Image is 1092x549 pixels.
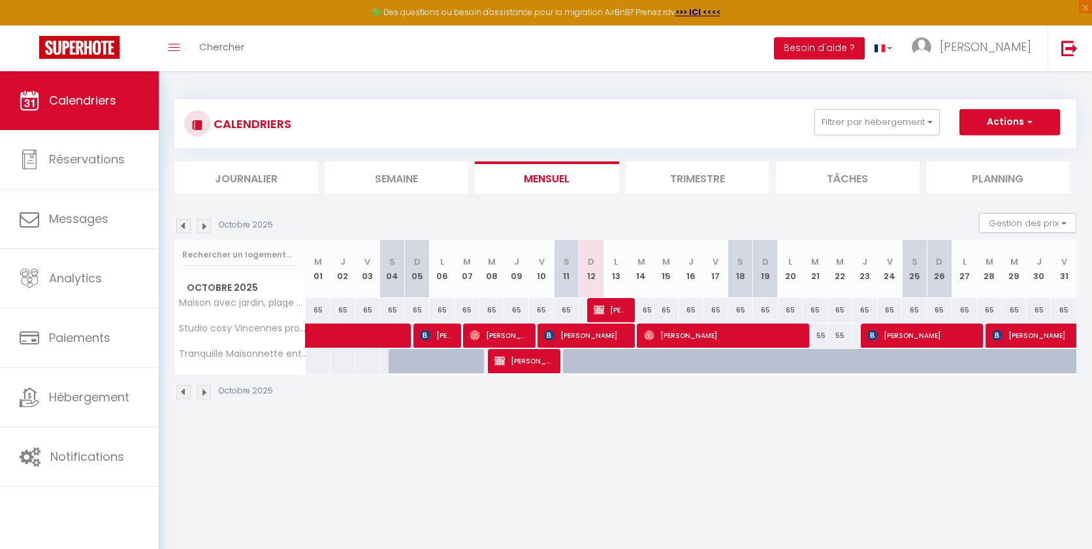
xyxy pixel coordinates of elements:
div: 65 [703,298,728,322]
div: 65 [629,298,654,322]
th: 17 [703,240,728,298]
abbr: L [614,256,618,268]
div: 65 [977,298,1002,322]
th: 04 [380,240,405,298]
abbr: V [539,256,545,268]
div: 65 [380,298,405,322]
span: [PERSON_NAME] [544,323,627,348]
div: 65 [355,298,380,322]
abbr: V [1061,256,1067,268]
div: 65 [1002,298,1027,322]
span: [PERSON_NAME] [420,323,453,348]
abbr: M [1010,256,1018,268]
div: 65 [504,298,529,322]
th: 19 [753,240,778,298]
li: Planning [926,161,1070,193]
div: 65 [902,298,927,322]
div: 65 [778,298,803,322]
img: logout [1061,40,1078,56]
abbr: J [1036,256,1042,268]
abbr: S [564,256,570,268]
th: 22 [827,240,852,298]
abbr: V [713,256,718,268]
abbr: S [912,256,918,268]
abbr: J [862,256,867,268]
div: 65 [529,298,554,322]
abbr: J [514,256,519,268]
div: 65 [927,298,952,322]
li: Journalier [174,161,318,193]
abbr: M [811,256,819,268]
th: 23 [852,240,877,298]
abbr: M [637,256,645,268]
div: 65 [654,298,679,322]
input: Rechercher un logement... [182,243,298,267]
h3: CALENDRIERS [210,109,291,139]
p: Octobre 2025 [219,385,273,397]
div: 55 [803,324,827,348]
span: [PERSON_NAME] [PERSON_NAME] [594,297,627,322]
li: Mensuel [475,161,618,193]
span: [PERSON_NAME] [940,39,1031,55]
div: 65 [455,298,479,322]
th: 30 [1027,240,1052,298]
th: 26 [927,240,952,298]
div: 65 [753,298,778,322]
abbr: V [887,256,893,268]
th: 24 [877,240,902,298]
div: 65 [952,298,977,322]
div: 65 [728,298,753,322]
th: 13 [603,240,628,298]
th: 20 [778,240,803,298]
span: Calendriers [49,92,116,108]
th: 28 [977,240,1002,298]
th: 07 [455,240,479,298]
abbr: D [762,256,769,268]
div: 65 [330,298,355,322]
abbr: L [788,256,792,268]
abbr: S [389,256,395,268]
a: Chercher [189,25,254,71]
abbr: J [688,256,694,268]
span: Chercher [199,40,244,54]
div: 65 [479,298,504,322]
button: Filtrer par hébergement [814,109,940,135]
abbr: V [364,256,370,268]
button: Actions [959,109,1060,135]
span: [PERSON_NAME] [867,323,975,348]
strong: >>> ICI <<<< [675,7,721,18]
span: Réservations [49,151,125,167]
div: 65 [803,298,827,322]
li: Semaine [325,161,468,193]
span: [PERSON_NAME] [644,323,801,348]
span: Tranquille Maisonnette entre [GEOGRAPHIC_DATA] et [GEOGRAPHIC_DATA] [177,349,308,359]
img: Super Booking [39,36,120,59]
div: 65 [827,298,852,322]
img: ... [912,37,931,57]
abbr: M [986,256,993,268]
abbr: D [936,256,942,268]
p: Octobre 2025 [219,219,273,231]
abbr: M [488,256,496,268]
div: 65 [1052,298,1076,322]
th: 06 [430,240,455,298]
span: [PERSON_NAME] [494,348,553,373]
span: Octobre 2025 [175,278,305,297]
div: 65 [430,298,455,322]
div: 65 [852,298,877,322]
abbr: D [588,256,594,268]
th: 08 [479,240,504,298]
div: 65 [877,298,902,322]
th: 16 [679,240,703,298]
th: 15 [654,240,679,298]
th: 31 [1052,240,1076,298]
span: Paiements [49,329,110,346]
abbr: D [414,256,421,268]
th: 27 [952,240,977,298]
span: Studio cosy Vincennes proche [GEOGRAPHIC_DATA]/Disney/Concerts [177,324,308,333]
abbr: M [662,256,670,268]
th: 18 [728,240,753,298]
div: 55 [827,324,852,348]
th: 29 [1002,240,1027,298]
span: Analytics [49,270,102,286]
